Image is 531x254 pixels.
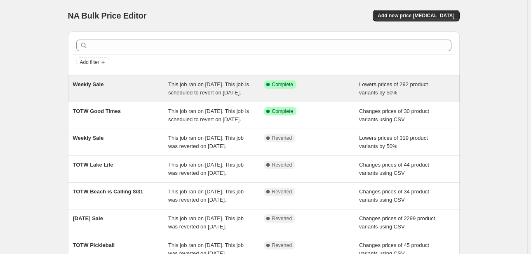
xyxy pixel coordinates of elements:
[168,215,244,230] span: This job ran on [DATE]. This job was reverted on [DATE].
[272,162,292,168] span: Reverted
[359,162,429,176] span: Changes prices of 44 product variants using CSV
[168,188,244,203] span: This job ran on [DATE]. This job was reverted on [DATE].
[359,188,429,203] span: Changes prices of 34 product variants using CSV
[73,162,113,168] span: TOTW Lake Life
[168,108,249,122] span: This job ran on [DATE]. This job is scheduled to revert on [DATE].
[73,215,103,221] span: [DATE] Sale
[272,81,293,88] span: Complete
[80,59,99,66] span: Add filter
[68,11,147,20] span: NA Bulk Price Editor
[272,108,293,115] span: Complete
[272,135,292,141] span: Reverted
[378,12,454,19] span: Add new price [MEDICAL_DATA]
[272,188,292,195] span: Reverted
[272,215,292,222] span: Reverted
[373,10,459,21] button: Add new price [MEDICAL_DATA]
[168,81,249,96] span: This job ran on [DATE]. This job is scheduled to revert on [DATE].
[73,135,104,141] span: Weekly Sale
[73,242,115,248] span: TOTW Pickleball
[168,135,244,149] span: This job ran on [DATE]. This job was reverted on [DATE].
[168,162,244,176] span: This job ran on [DATE]. This job was reverted on [DATE].
[73,81,104,87] span: Weekly Sale
[359,215,435,230] span: Changes prices of 2299 product variants using CSV
[73,108,121,114] span: TOTW Good Times
[272,242,292,249] span: Reverted
[359,135,428,149] span: Lowers prices of 319 product variants by 50%
[359,81,428,96] span: Lowers prices of 292 product variants by 50%
[359,108,429,122] span: Changes prices of 30 product variants using CSV
[73,188,143,195] span: TOTW Beach is Calling 8/31
[76,57,109,67] button: Add filter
